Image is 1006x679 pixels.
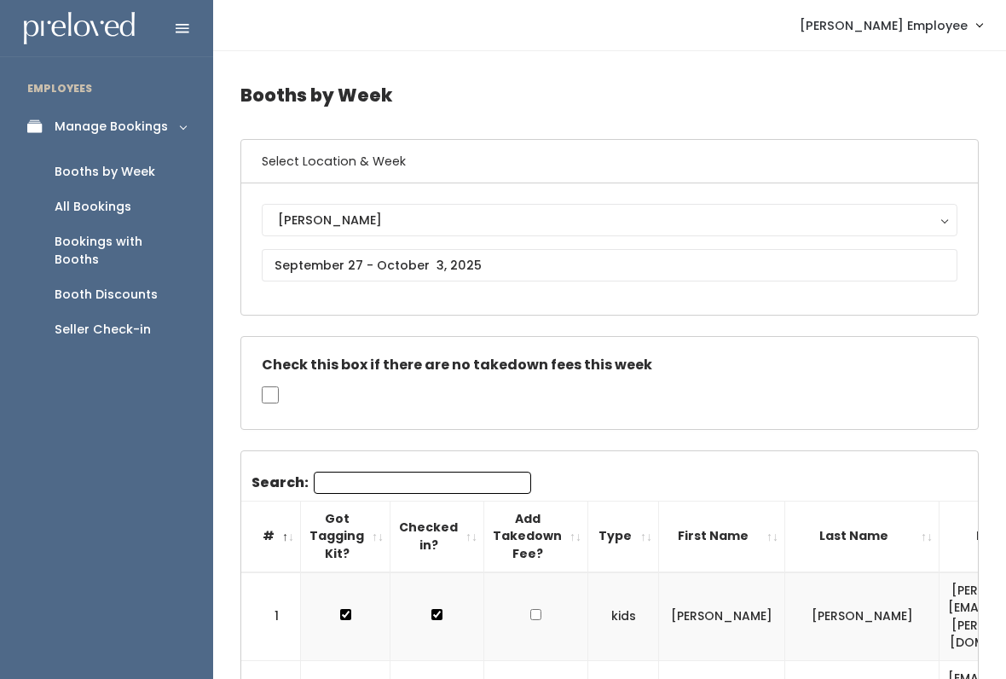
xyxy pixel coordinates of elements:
[278,211,941,229] div: [PERSON_NAME]
[55,286,158,304] div: Booth Discounts
[55,198,131,216] div: All Bookings
[24,12,135,45] img: preloved logo
[55,163,155,181] div: Booths by Week
[262,357,957,373] h5: Check this box if there are no takedown fees this week
[262,204,957,236] button: [PERSON_NAME]
[262,249,957,281] input: September 27 - October 3, 2025
[55,118,168,136] div: Manage Bookings
[301,501,390,572] th: Got Tagging Kit?: activate to sort column ascending
[800,16,968,35] span: [PERSON_NAME] Employee
[241,140,978,183] h6: Select Location & Week
[240,72,979,119] h4: Booths by Week
[588,572,659,661] td: kids
[484,501,588,572] th: Add Takedown Fee?: activate to sort column ascending
[241,572,301,661] td: 1
[55,233,186,269] div: Bookings with Booths
[785,572,940,661] td: [PERSON_NAME]
[659,572,785,661] td: [PERSON_NAME]
[783,7,999,44] a: [PERSON_NAME] Employee
[314,472,531,494] input: Search:
[390,501,484,572] th: Checked in?: activate to sort column ascending
[55,321,151,339] div: Seller Check-in
[785,501,940,572] th: Last Name: activate to sort column ascending
[659,501,785,572] th: First Name: activate to sort column ascending
[241,501,301,572] th: #: activate to sort column descending
[588,501,659,572] th: Type: activate to sort column ascending
[251,472,531,494] label: Search:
